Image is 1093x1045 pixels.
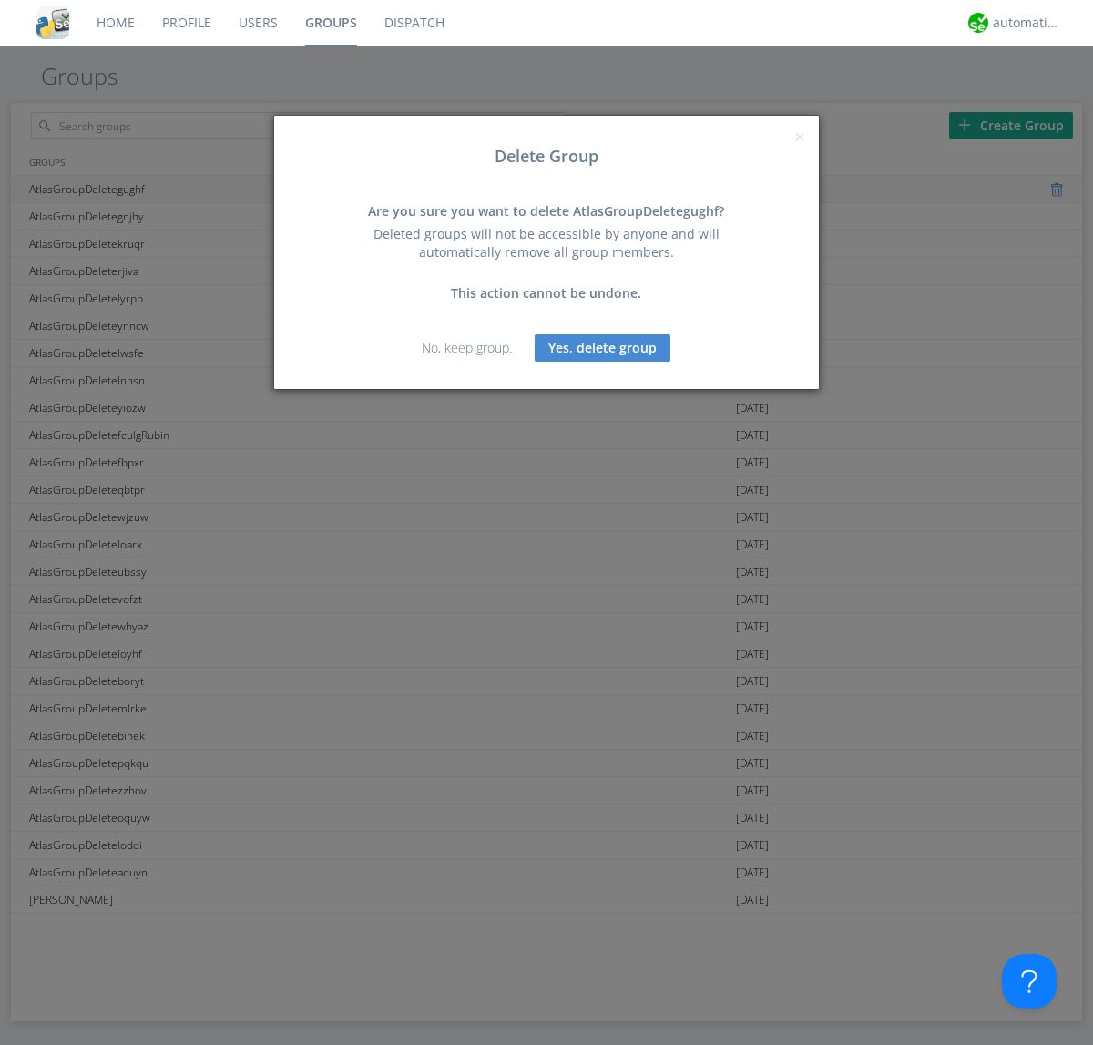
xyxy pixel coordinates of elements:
div: Deleted groups will not be accessible by anyone and will automatically remove all group members. [351,225,742,261]
span: × [794,124,805,149]
img: cddb5a64eb264b2086981ab96f4c1ba7 [36,6,69,39]
div: Are you sure you want to delete AtlasGroupDeletegughf? [351,202,742,220]
img: d2d01cd9b4174d08988066c6d424eccd [968,13,988,33]
h3: Delete Group [288,148,805,166]
button: Yes, delete group [535,334,670,362]
div: automation+atlas [993,14,1061,32]
div: This action cannot be undone. [351,284,742,302]
a: No, keep group. [422,339,512,356]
